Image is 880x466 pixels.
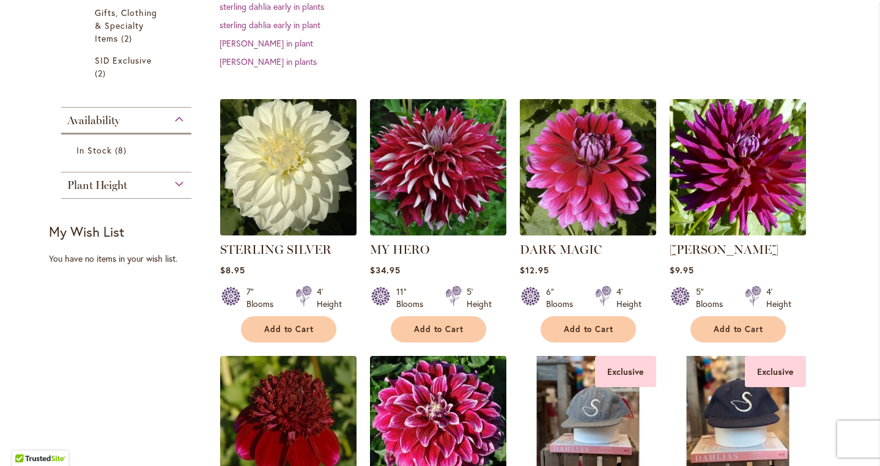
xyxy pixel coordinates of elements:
span: $34.95 [370,264,401,276]
a: DARK MAGIC [520,226,656,238]
span: 8 [115,144,130,157]
a: [PERSON_NAME] in plant [220,37,313,49]
div: 4' Height [616,286,642,310]
a: NADINE JESSIE [670,226,806,238]
div: 11" Blooms [396,286,431,310]
img: NADINE JESSIE [670,99,806,235]
span: $12.95 [520,264,549,276]
img: My Hero [370,99,506,235]
span: 2 [95,67,109,80]
span: SID Exclusive [95,54,152,66]
div: 5" Blooms [696,286,730,310]
button: Add to Cart [541,316,636,342]
a: DARK MAGIC [520,242,602,257]
a: [PERSON_NAME] [670,242,778,257]
a: My Hero [370,226,506,238]
button: Add to Cart [241,316,336,342]
span: Add to Cart [414,324,464,335]
strong: My Wish List [49,223,124,240]
div: 4' Height [766,286,791,310]
img: DARK MAGIC [520,99,656,235]
div: You have no items in your wish list. [49,253,212,265]
span: Availability [67,114,120,127]
div: 5' Height [467,286,492,310]
iframe: Launch Accessibility Center [9,423,43,457]
div: 6" Blooms [546,286,580,310]
span: Plant Height [67,179,127,192]
a: Gifts, Clothing &amp; Specialty Items [95,6,161,45]
span: Add to Cart [564,324,614,335]
a: [PERSON_NAME] in plants [220,56,317,67]
span: Add to Cart [714,324,764,335]
span: Add to Cart [264,324,314,335]
div: Exclusive [595,356,656,387]
span: 2 [121,32,135,45]
span: $8.95 [220,264,245,276]
a: STERLING SILVER [220,242,331,257]
div: Exclusive [745,356,806,387]
div: 4' Height [317,286,342,310]
span: In Stock [76,144,112,156]
a: sterling dahlia early in plant [220,19,320,31]
button: Add to Cart [690,316,786,342]
div: 7" Blooms [246,286,281,310]
a: In Stock 8 [76,144,180,157]
a: sterling dahlia early in plants [220,1,324,12]
img: Sterling Silver [216,95,360,239]
a: Sterling Silver [220,226,357,238]
span: $9.95 [670,264,694,276]
button: Add to Cart [391,316,486,342]
span: Gifts, Clothing & Specialty Items [95,7,158,44]
a: MY HERO [370,242,429,257]
a: SID Exclusive [95,54,161,80]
